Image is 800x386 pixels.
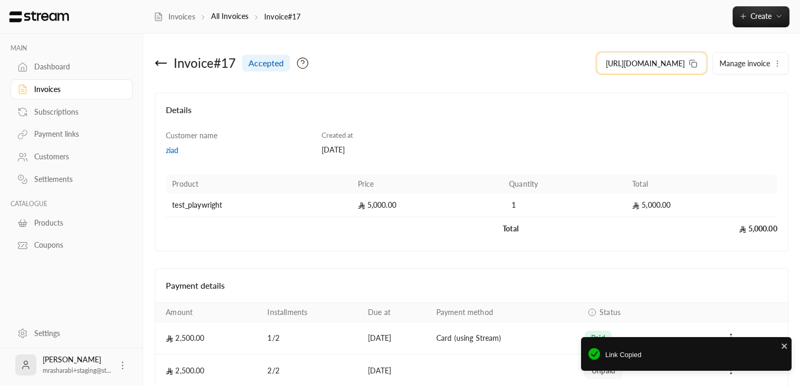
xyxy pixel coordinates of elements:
th: Price [352,175,503,194]
th: Payment method [430,303,578,322]
a: All Invoices [211,12,248,21]
button: Manage invoice [713,53,788,74]
div: Payment links [34,129,119,139]
span: Create [751,12,772,21]
td: Card (using Stream) [430,322,578,354]
span: mrasharabi+staging@st... [43,367,111,374]
div: Settings [34,328,119,339]
td: 5,000.00 [352,194,503,217]
p: CATALOGUE [11,200,133,208]
span: Created at [322,131,353,139]
a: Payment links [11,124,133,145]
th: Installments [261,303,362,322]
th: Total [626,175,777,194]
p: MAIN [11,44,133,53]
a: Subscriptions [11,101,133,122]
h4: Details [166,104,777,127]
div: Invoice # 17 [174,55,236,72]
a: Settings [11,323,133,343]
td: test_playwright [166,194,351,217]
th: Quantity [503,175,626,194]
button: close [781,340,788,351]
td: Total [503,217,626,240]
h4: Payment details [166,279,777,292]
td: 5,000.00 [626,217,777,240]
table: Products [166,175,777,240]
div: Subscriptions [34,107,119,117]
span: Link Copied [605,350,784,360]
div: [DATE] [322,145,467,155]
th: Product [166,175,351,194]
a: Settlements [11,169,133,190]
div: Customers [34,151,119,162]
a: Dashboard [11,57,133,77]
a: Products [11,212,133,233]
td: 2,500.00 [155,322,261,354]
div: Settlements [34,174,119,185]
button: [URL][DOMAIN_NAME] [597,53,706,74]
th: Amount [155,303,261,322]
a: Invoices [154,12,195,22]
nav: breadcrumb [154,11,301,22]
a: Coupons [11,235,133,256]
td: [DATE] [362,322,430,354]
img: Logo [8,11,70,23]
div: Invoices [34,84,119,95]
a: ziad [166,145,311,156]
span: Status [599,307,621,318]
a: Invoices [11,79,133,100]
span: 1 [509,200,519,210]
span: paid [591,333,605,343]
button: Create [733,6,789,27]
div: Coupons [34,240,119,250]
div: [PERSON_NAME] [43,354,111,375]
p: Invoice#17 [264,12,301,22]
a: Customers [11,147,133,167]
span: Customer name [166,131,217,140]
span: [URL][DOMAIN_NAME] [606,58,685,69]
th: Due at [362,303,430,322]
span: accepted [248,57,284,69]
td: 1 / 2 [261,322,362,354]
span: Manage invoice [719,59,770,68]
div: Products [34,218,119,228]
div: Dashboard [34,62,119,72]
td: 5,000.00 [626,194,777,217]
